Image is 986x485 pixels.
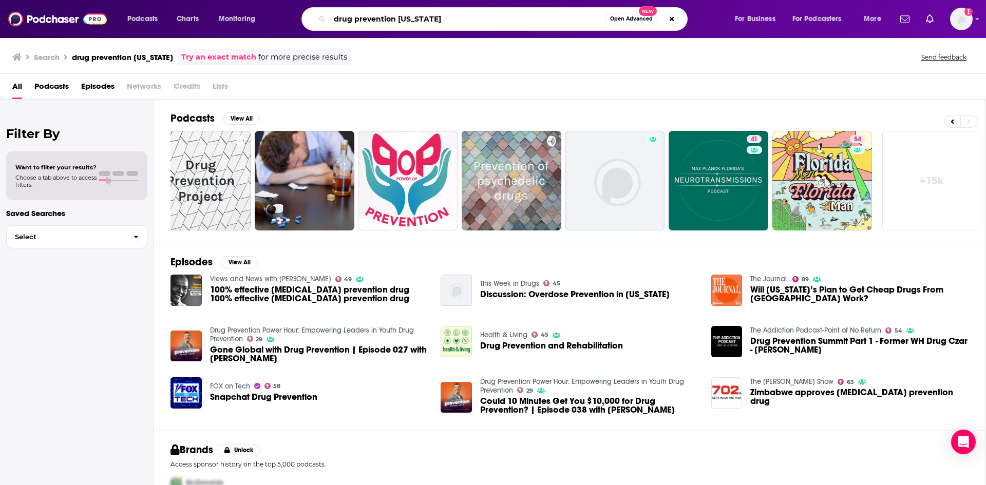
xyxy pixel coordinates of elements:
a: Will Florida’s Plan to Get Cheap Drugs From Canada Work? [750,285,969,303]
div: Open Intercom Messenger [951,430,976,454]
span: 41 [751,134,757,145]
a: Show notifications dropdown [922,10,938,28]
span: For Business [735,12,775,26]
img: Could 10 Minutes Get You $10,000 for Drug Prevention? | Episode 038 with Jake White [441,382,472,413]
a: 29 [517,387,533,393]
a: Drug Prevention and Rehabilitation [480,341,623,350]
span: Want to filter your results? [15,164,97,171]
a: Podcasts [34,78,69,99]
a: Drug Prevention Power Hour: Empowering Leaders in Youth Drug Prevention [480,377,684,395]
button: Select [6,225,147,248]
span: Lists [213,78,228,99]
a: EpisodesView All [170,256,258,268]
h2: Episodes [170,256,213,268]
span: 45 [553,281,560,286]
span: Gone Global with Drug Prevention | Episode 027 with [PERSON_NAME] [210,345,429,363]
button: open menu [786,11,857,27]
a: The Clement Manyathela Show [750,377,833,386]
a: All [12,78,22,99]
a: This Week in Drugs [480,279,539,288]
a: The Addiction Podcast-Point of No Return [750,326,881,335]
button: View All [221,256,258,268]
span: Open Advanced [610,16,653,22]
h3: Search [34,52,60,62]
a: 89 [792,276,809,282]
a: Discussion: Overdose Prevention in Florida [480,290,670,299]
img: User Profile [950,8,973,30]
button: open menu [857,11,894,27]
span: 100% effective [MEDICAL_DATA] prevention drug 100% effective [MEDICAL_DATA] prevention drug [210,285,429,303]
a: Show notifications dropdown [896,10,914,28]
div: Search podcasts, credits, & more... [311,7,697,31]
a: Could 10 Minutes Get You $10,000 for Drug Prevention? | Episode 038 with Jake White [480,397,699,414]
span: Zimbabwe approves [MEDICAL_DATA] prevention drug [750,388,969,405]
a: Gone Global with Drug Prevention | Episode 027 with Rodney Poole [210,345,429,363]
a: 41 [747,135,762,143]
img: Zimbabwe approves HIV prevention drug [711,377,743,409]
span: Discussion: Overdose Prevention in [US_STATE] [480,290,670,299]
button: Send feedback [918,53,970,62]
button: View All [223,112,260,125]
a: Zimbabwe approves HIV prevention drug [750,388,969,405]
svg: Add a profile image [964,8,973,16]
span: for more precise results [258,51,347,63]
span: 45 [541,333,548,337]
button: open menu [120,11,171,27]
a: 58 [264,383,281,389]
span: 29 [526,389,533,393]
img: Drug Prevention Summit Part 1 - Former WH Drug Czar - Robert DuPont [711,326,743,357]
img: Podchaser - Follow, Share and Rate Podcasts [8,9,107,29]
a: Snapchat Drug Prevention [210,393,317,401]
span: Credits [174,78,200,99]
button: Show profile menu [950,8,973,30]
p: Saved Searches [6,208,147,218]
a: Drug Prevention Summit Part 1 - Former WH Drug Czar - Robert DuPont [750,337,969,354]
a: Charts [170,11,205,27]
img: Discussion: Overdose Prevention in Florida [441,275,472,306]
a: +15k [882,131,982,230]
span: 89 [802,277,809,282]
h2: Filter By [6,126,147,141]
span: More [864,12,881,26]
a: FOX on Tech [210,382,250,391]
span: 54 [895,328,902,333]
span: For Podcasters [792,12,842,26]
input: Search podcasts, credits, & more... [330,11,605,27]
a: Episodes [81,78,115,99]
a: 63 [838,379,854,385]
span: 54 [854,134,861,145]
h3: drug prevention [US_STATE] [72,52,173,62]
a: Try an exact match [181,51,256,63]
span: Logged in as nbaderrubenstein [950,8,973,30]
img: 100% effective HIV prevention drug 100% effective HIV prevention drug [170,275,202,306]
h2: Podcasts [170,112,215,125]
button: Open AdvancedNew [605,13,657,25]
a: 41 [669,131,768,230]
span: New [639,6,657,16]
h2: Brands [170,443,213,456]
span: Will [US_STATE]’s Plan to Get Cheap Drugs From [GEOGRAPHIC_DATA] Work? [750,285,969,303]
button: open menu [212,11,269,27]
span: Choose a tab above to access filters. [15,174,97,188]
a: Views and News with Clarence Ford [210,275,331,283]
span: Charts [177,12,199,26]
a: 54 [850,135,865,143]
span: 63 [847,380,854,384]
img: Will Florida’s Plan to Get Cheap Drugs From Canada Work? [711,275,743,306]
img: Snapchat Drug Prevention [170,377,202,409]
a: 45 [532,332,548,338]
img: Gone Global with Drug Prevention | Episode 027 with Rodney Poole [170,331,202,362]
a: PodcastsView All [170,112,260,125]
button: Unlock [217,444,261,456]
span: Could 10 Minutes Get You $10,000 for Drug Prevention? | Episode 038 with [PERSON_NAME] [480,397,699,414]
span: Monitoring [219,12,255,26]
